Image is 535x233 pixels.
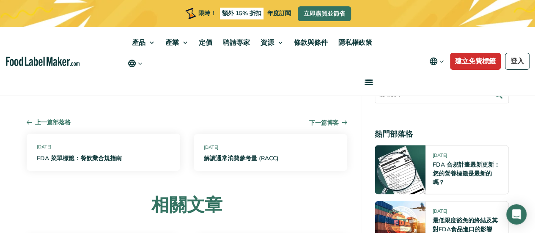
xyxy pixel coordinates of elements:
[375,129,413,140] font: 熱門部落格
[199,38,212,47] font: 定價
[255,27,287,58] a: 資源
[261,38,274,47] font: 資源
[6,57,80,66] a: 食品標籤製作器首頁
[450,53,501,70] a: 建立免費標籤
[35,118,71,126] font: 上一篇部落格
[204,144,218,151] font: [DATE]
[204,154,279,162] font: 解讀通常消費參考量 (RACC)
[289,27,331,58] a: 條款與條件
[165,38,179,47] font: 產業
[433,161,500,187] a: FDA 合規計畫最新更新：您的營養標籤是最新的嗎？
[338,38,372,47] font: 隱私權政策
[218,27,253,58] a: 聘請專家
[510,57,524,66] font: 登入
[37,144,51,150] font: [DATE]
[223,38,250,47] font: 聘請專家
[433,208,447,215] font: [DATE]
[333,27,376,58] a: 隱私權政策
[309,119,339,127] font: 下一篇博客
[151,193,222,217] font: 相關文章
[127,58,143,69] button: 更改語言
[267,9,291,17] font: 年度訂閱
[354,69,381,96] a: 選單
[37,154,122,163] a: FDA 菜單標籤：餐飲業合規指南
[423,53,450,70] button: 更改語言
[132,38,145,47] font: 產品
[194,27,216,58] a: 定價
[37,154,122,162] font: FDA 菜單標籤：餐飲業合規指南
[298,6,351,21] a: 立即購買並節省
[309,118,347,127] a: 下一篇博客
[455,57,496,66] font: 建立免費標籤
[505,53,530,70] a: 登入
[160,27,192,58] a: 產業
[433,153,447,159] font: [DATE]
[304,10,345,18] font: 立即購買並節省
[27,118,71,127] a: 上一篇部落格
[204,154,279,163] a: 解讀通常消費參考量 (RACC)
[127,27,158,58] a: 產品
[506,204,527,225] div: Open Intercom Messenger
[198,9,216,17] font: 限時！
[222,9,261,17] font: 額外 15% 折扣
[294,38,328,47] font: 條款與條件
